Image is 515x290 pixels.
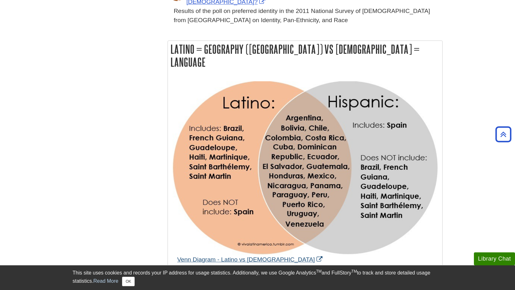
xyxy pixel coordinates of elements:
button: Library Chat [474,252,515,265]
h2: Latino = Geography ([GEOGRAPHIC_DATA]) vs [DEMOGRAPHIC_DATA] = Language [168,41,442,71]
div: This site uses cookies and records your IP address for usage statistics. Additionally, we use Goo... [73,269,443,286]
button: Close [122,277,134,286]
img: Venn Diagram: Latino vs Hispanic [173,81,438,255]
a: Link opens in new window [177,256,324,263]
a: Back to Top [493,130,513,139]
sup: TM [316,269,322,274]
a: Read More [93,278,118,284]
sup: TM [352,269,357,274]
div: Results of the poll on preferred identity in the 2011 National Survey of [DEMOGRAPHIC_DATA] from ... [174,7,443,25]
